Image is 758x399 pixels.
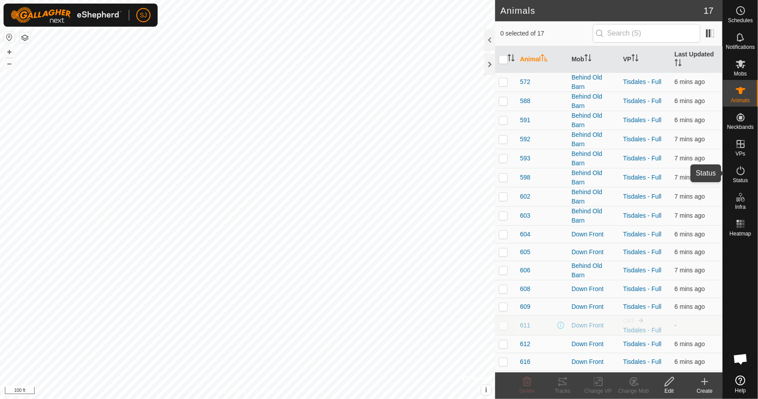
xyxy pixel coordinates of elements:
a: Tisdales - Full [623,136,662,143]
a: Tisdales - Full [623,212,662,219]
span: 592 [520,135,530,144]
div: Open chat [727,346,754,372]
a: Tisdales - Full [623,97,662,104]
div: Create [687,387,722,395]
div: Behind Old Barn [571,130,616,149]
a: Tisdales - Full [623,267,662,274]
span: 608 [520,284,530,294]
div: Behind Old Barn [571,73,616,92]
img: Gallagher Logo [11,7,122,23]
span: OFF [623,317,635,324]
div: Behind Old Barn [571,111,616,130]
h2: Animals [500,5,704,16]
a: Tisdales - Full [623,285,662,292]
span: 8 Oct 2025, 8:06 pm [675,340,705,347]
span: 616 [520,357,530,367]
p-sorticon: Activate to sort [631,56,639,63]
div: Edit [651,387,687,395]
button: Reset Map [4,32,15,43]
span: 8 Oct 2025, 8:06 pm [675,193,705,200]
th: Last Updated [671,46,722,73]
span: Heatmap [730,231,751,236]
span: 8 Oct 2025, 8:06 pm [675,285,705,292]
div: Down Front [571,230,616,239]
span: 8 Oct 2025, 8:06 pm [675,116,705,124]
a: Tisdales - Full [623,248,662,255]
div: Down Front [571,339,616,349]
p-sorticon: Activate to sort [675,60,682,68]
div: Behind Old Barn [571,149,616,168]
span: 8 Oct 2025, 8:06 pm [675,97,705,104]
a: Tisdales - Full [623,358,662,365]
span: 593 [520,154,530,163]
span: Animals [731,98,750,103]
img: to [637,317,644,324]
div: Down Front [571,357,616,367]
th: Animal [516,46,568,73]
button: – [4,58,15,69]
span: 0 selected of 17 [500,29,593,38]
div: Change Mob [616,387,651,395]
span: 591 [520,116,530,125]
span: 8 Oct 2025, 8:06 pm [675,303,705,310]
a: Contact Us [256,387,282,395]
span: Delete [520,388,535,394]
span: Schedules [728,18,753,23]
span: SJ [140,11,147,20]
p-sorticon: Activate to sort [584,56,591,63]
div: Behind Old Barn [571,168,616,187]
span: Notifications [726,44,755,50]
a: Tisdales - Full [623,327,662,334]
th: Mob [568,46,619,73]
div: Down Front [571,302,616,311]
span: i [485,386,487,394]
span: 604 [520,230,530,239]
a: Tisdales - Full [623,340,662,347]
span: Mobs [734,71,747,76]
button: + [4,47,15,57]
div: Down Front [571,321,616,330]
span: Status [733,178,748,183]
a: Tisdales - Full [623,231,662,238]
span: Neckbands [727,124,754,130]
a: Tisdales - Full [623,303,662,310]
span: 8 Oct 2025, 8:06 pm [675,212,705,219]
span: 609 [520,302,530,311]
div: Behind Old Barn [571,188,616,206]
a: Privacy Policy [212,387,246,395]
a: Tisdales - Full [623,155,662,162]
span: 8 Oct 2025, 8:06 pm [675,358,705,365]
span: VPs [735,151,745,156]
span: 603 [520,211,530,220]
span: Infra [735,204,746,210]
div: Down Front [571,247,616,257]
span: 17 [704,4,714,17]
span: 605 [520,247,530,257]
span: Help [735,388,746,393]
div: Behind Old Barn [571,207,616,225]
p-sorticon: Activate to sort [508,56,515,63]
span: 572 [520,77,530,87]
span: 8 Oct 2025, 8:06 pm [675,78,705,85]
span: 598 [520,173,530,182]
span: 8 Oct 2025, 8:06 pm [675,174,705,181]
span: 8 Oct 2025, 8:06 pm [675,155,705,162]
p-sorticon: Activate to sort [541,56,548,63]
a: Tisdales - Full [623,174,662,181]
a: Tisdales - Full [623,78,662,85]
a: Tisdales - Full [623,193,662,200]
div: Tracks [545,387,580,395]
span: 588 [520,96,530,106]
div: Down Front [571,284,616,294]
th: VP [619,46,671,73]
input: Search (S) [593,24,700,43]
div: Change VP [580,387,616,395]
span: 612 [520,339,530,349]
span: 8 Oct 2025, 8:05 pm [675,267,705,274]
a: Tisdales - Full [623,116,662,124]
button: i [481,385,491,395]
button: Map Layers [20,32,30,43]
span: 602 [520,192,530,201]
span: 8 Oct 2025, 8:06 pm [675,248,705,255]
div: Behind Old Barn [571,261,616,280]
